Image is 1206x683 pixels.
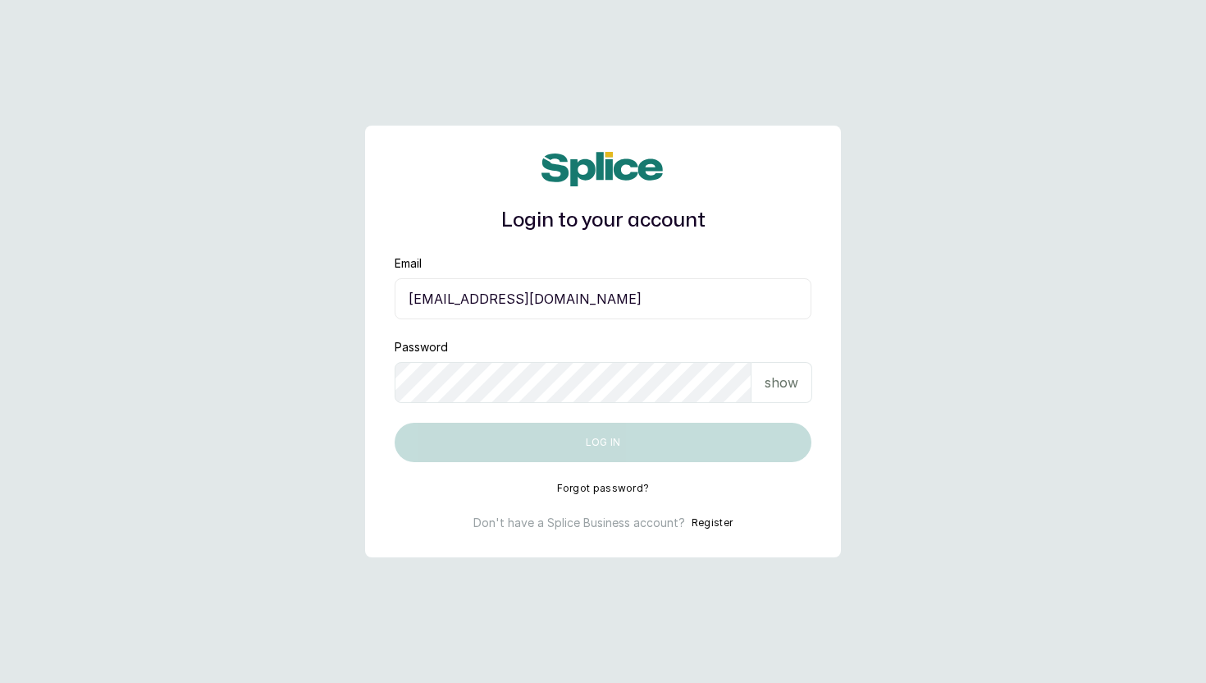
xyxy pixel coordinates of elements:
p: Don't have a Splice Business account? [473,515,685,531]
button: Log in [395,423,811,462]
label: Password [395,339,448,355]
h1: Login to your account [395,206,811,236]
label: Email [395,255,422,272]
button: Register [692,515,733,531]
button: Forgot password? [557,482,650,495]
p: show [765,373,798,392]
input: email@acme.com [395,278,811,319]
